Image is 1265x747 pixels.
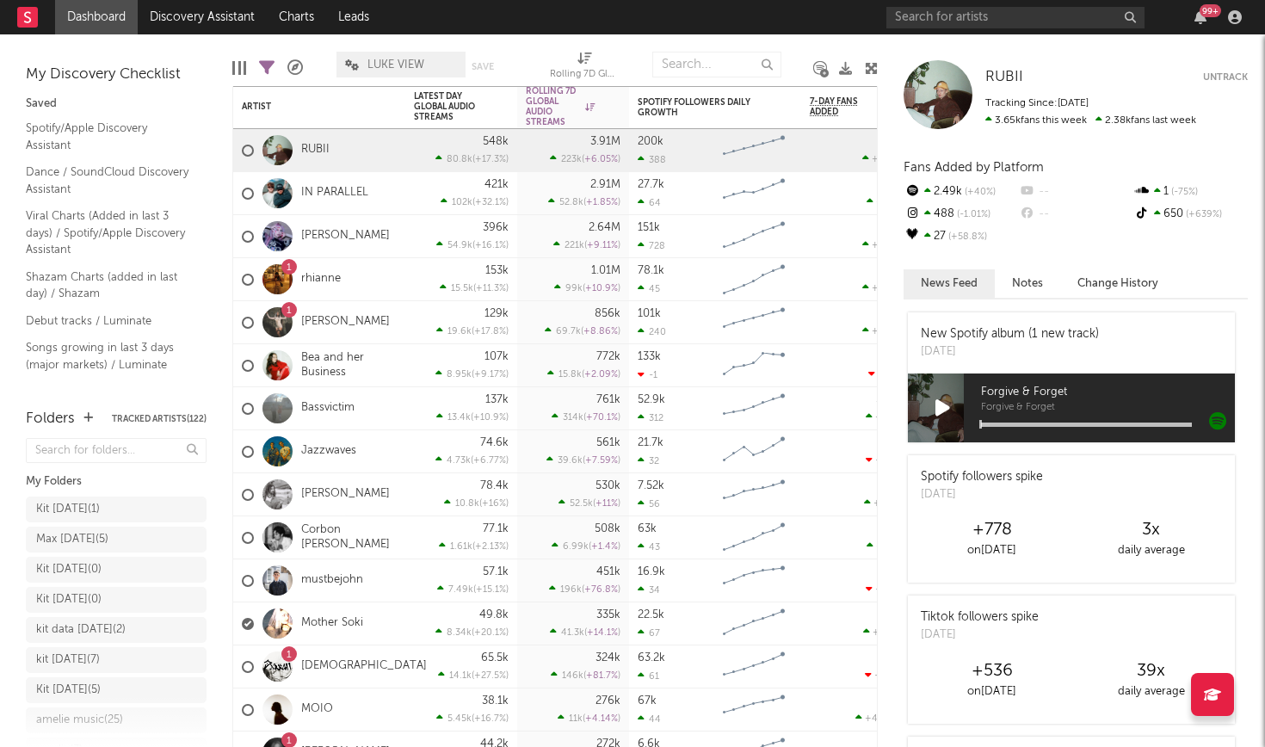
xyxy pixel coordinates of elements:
[301,351,397,380] a: Bea and her Business
[1169,188,1198,197] span: -75 %
[981,382,1235,403] span: Forgive & Forget
[414,91,483,122] div: Latest Day Global Audio Streams
[589,222,620,233] div: 2.64M
[546,454,620,466] div: ( )
[563,413,583,423] span: 314k
[595,308,620,319] div: 856k
[584,585,618,595] span: +76.8 %
[715,215,793,258] svg: Chart title
[638,154,666,165] div: 388
[596,394,620,405] div: 761k
[1071,682,1231,702] div: daily average
[715,129,793,172] svg: Chart title
[36,620,126,640] div: kit data [DATE] ( 2 )
[558,456,583,466] span: 39.6k
[26,472,207,492] div: My Folders
[301,186,368,201] a: IN PARALLEL
[569,714,583,724] span: 11k
[1071,661,1231,682] div: 39 x
[26,707,207,733] a: amelie music(25)
[715,172,793,215] svg: Chart title
[985,70,1023,84] span: RUBII
[484,179,509,190] div: 421k
[904,269,995,298] button: News Feed
[26,497,207,522] a: Kit [DATE](1)
[985,115,1087,126] span: 3.65k fans this week
[921,627,1039,644] div: [DATE]
[473,413,506,423] span: +10.9 %
[552,411,620,423] div: ( )
[301,143,330,157] a: RUBII
[26,677,207,703] a: Kit [DATE](5)
[26,409,75,429] div: Folders
[545,325,620,336] div: ( )
[585,284,618,293] span: +10.9 %
[435,153,509,164] div: ( )
[921,608,1039,627] div: Tiktok followers spike
[550,627,620,638] div: ( )
[483,523,509,534] div: 77.1k
[638,265,664,276] div: 78.1k
[447,628,472,638] span: 8.34k
[904,161,1044,174] span: Fans Added by Platform
[474,327,506,336] span: +17.8 %
[435,454,509,466] div: ( )
[36,529,108,550] div: Max [DATE] ( 5 )
[591,265,620,276] div: 1.01M
[595,499,618,509] span: +11 %
[551,670,620,681] div: ( )
[638,437,663,448] div: 21.7k
[287,43,303,93] div: A&R Pipeline
[587,628,618,638] span: +14.1 %
[715,645,793,688] svg: Chart title
[867,196,904,207] div: +101 %
[552,540,620,552] div: ( )
[479,609,509,620] div: 49.8k
[436,239,509,250] div: ( )
[570,499,593,509] span: 52.5k
[112,415,207,423] button: Tracked Artists(122)
[565,284,583,293] span: 99k
[596,437,620,448] div: 561k
[565,241,584,250] span: 221k
[862,153,904,164] div: +53.6 %
[26,207,189,259] a: Viral Charts (Added in last 3 days) / Spotify/Apple Discovery Assistant
[26,163,189,198] a: Dance / SoundCloud Discovery Assistant
[638,652,665,664] div: 63.2k
[962,188,996,197] span: +40 %
[638,498,660,509] div: 56
[437,583,509,595] div: ( )
[586,671,618,681] span: +81.7 %
[476,284,506,293] span: +11.3 %
[1018,203,1132,225] div: --
[595,523,620,534] div: 508k
[475,198,506,207] span: +32.1 %
[440,282,509,293] div: ( )
[1203,69,1248,86] button: Untrack
[1194,10,1206,24] button: 99+
[482,695,509,707] div: 38.1k
[480,437,509,448] div: 74.6k
[638,136,663,147] div: 200k
[447,456,471,466] span: 4.73k
[26,647,207,673] a: kit [DATE](7)
[444,497,509,509] div: ( )
[638,222,660,233] div: 151k
[447,155,472,164] span: 80.8k
[715,387,793,430] svg: Chart title
[595,652,620,664] div: 324k
[921,486,1043,503] div: [DATE]
[548,196,620,207] div: ( )
[26,94,207,114] div: Saved
[862,239,904,250] div: +16.9 %
[638,240,665,251] div: 728
[866,411,904,423] div: +158 %
[450,542,472,552] span: 1.61k
[715,258,793,301] svg: Chart title
[715,301,793,344] svg: Chart title
[36,650,100,670] div: kit [DATE] ( 7 )
[485,394,509,405] div: 137k
[259,43,275,93] div: Filters(24 of 122)
[26,617,207,643] a: kit data [DATE](2)
[638,308,661,319] div: 101k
